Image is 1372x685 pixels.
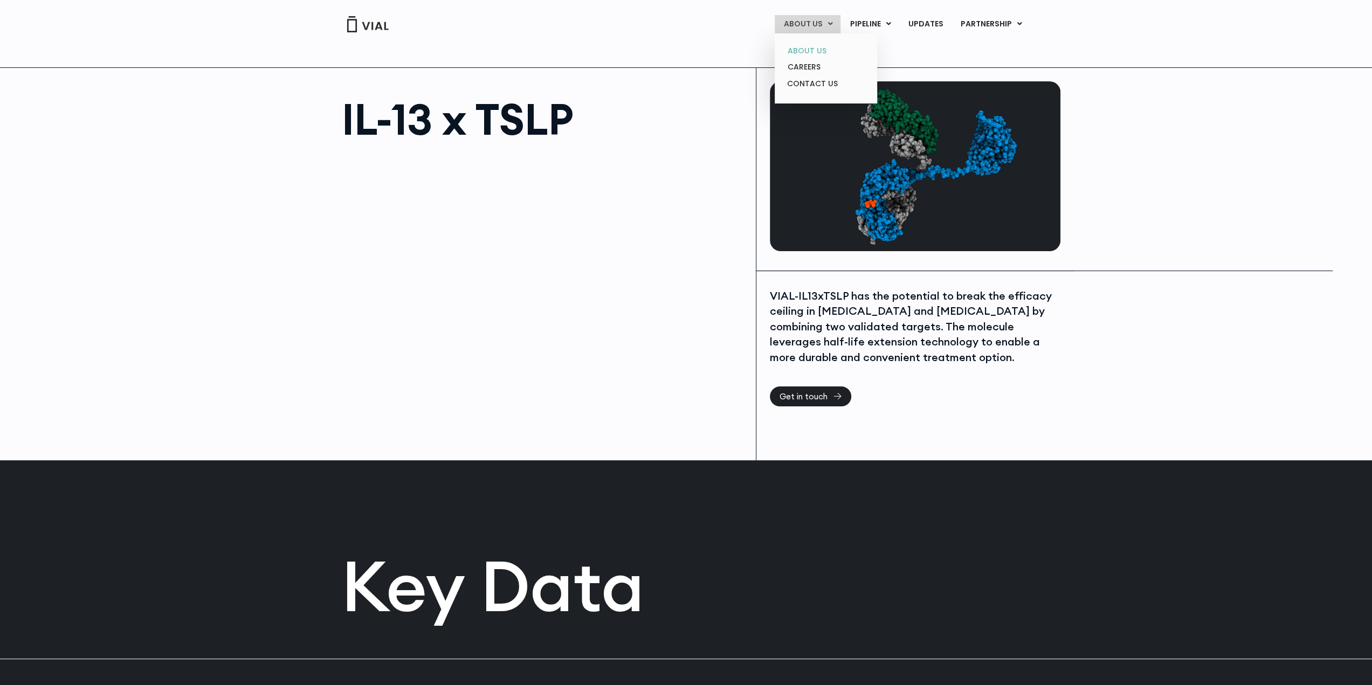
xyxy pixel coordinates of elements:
[778,75,873,93] a: CONTACT US
[778,43,873,59] a: ABOUT US
[341,551,1031,621] h2: Key Data
[841,15,899,33] a: PIPELINEMenu Toggle
[780,392,828,400] span: Get in touch
[952,15,1030,33] a: PARTNERSHIPMenu Toggle
[342,98,746,141] h1: IL-13 x TSLP
[778,59,873,75] a: CAREERS
[899,15,951,33] a: UPDATES
[770,386,851,406] a: Get in touch
[770,288,1058,365] div: VIAL-IL13xTSLP has the potential to break the efficacy ceiling in [MEDICAL_DATA] and [MEDICAL_DAT...
[775,15,840,33] a: ABOUT USMenu Toggle
[346,16,389,32] img: Vial Logo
